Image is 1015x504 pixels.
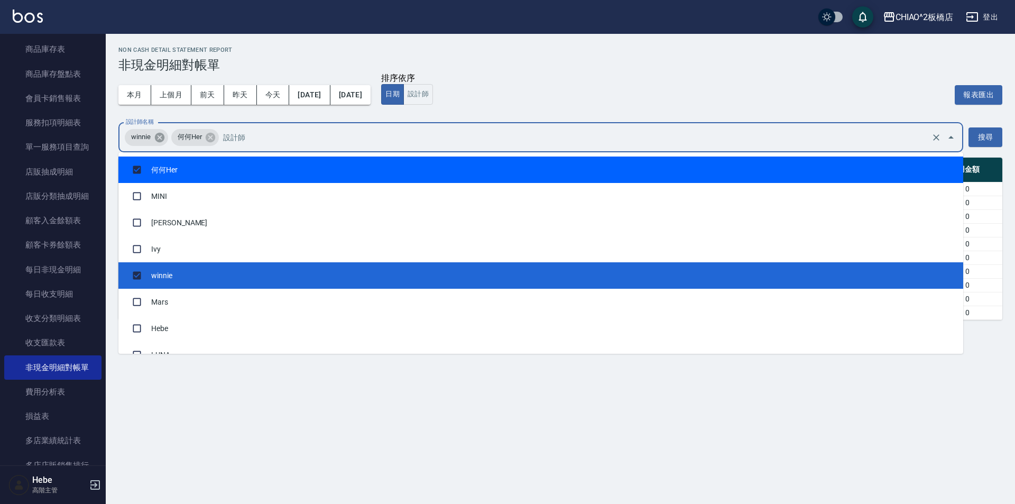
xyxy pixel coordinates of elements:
button: save [852,6,873,28]
a: 每日非現金明細 [4,258,101,282]
td: 0 [933,278,1002,292]
button: 上個月 [151,85,191,105]
a: 非現金明細對帳單 [4,355,101,380]
a: 店販分類抽成明細 [4,184,101,208]
button: 日期 [381,84,404,105]
td: 0 [933,237,1002,251]
td: 0 [933,209,1002,223]
div: 排序依序 [381,73,944,84]
img: Logo [13,10,43,23]
a: 單一服務項目查詢 [4,135,101,159]
div: winnie [125,129,168,146]
td: 0 [933,292,1002,306]
a: 會員卡銷售報表 [4,86,101,111]
li: LUNA [118,342,963,368]
a: 商品庫存表 [4,37,101,61]
a: 多店店販銷售排行 [4,453,101,478]
a: 店販抽成明細 [4,160,101,184]
div: CHIAO^2板橋店 [896,11,954,24]
a: 服務扣項明細表 [4,111,101,135]
li: winnie [118,262,963,289]
h2: Non Cash Detail Statement Report [118,47,1002,53]
button: 前天 [191,85,224,105]
a: 收支匯款表 [4,331,101,355]
td: 0 [933,306,1002,319]
span: winnie [125,132,157,142]
div: 何何Her [171,129,219,146]
td: 0 [933,264,1002,278]
span: 何何Her [171,132,208,142]
a: 報表匯出 [955,89,1002,99]
a: 每日收支明細 [4,282,101,306]
th: 入金使用金額 [933,158,1002,182]
a: 多店業績統計表 [4,428,101,453]
a: 損益表 [4,404,101,428]
h5: Hebe [32,475,86,485]
button: 登出 [962,7,1002,27]
img: Person [8,474,30,496]
td: 0 [933,251,1002,264]
li: Hebe [118,315,963,342]
h3: 非現金明細對帳單 [118,58,1002,72]
button: [DATE] [330,85,371,105]
p: 高階主管 [32,485,86,495]
li: 何何Her [118,157,963,183]
button: Clear [929,130,944,145]
li: Mars [118,289,963,315]
label: 設計師名稱 [126,118,153,126]
a: 顧客入金餘額表 [4,208,101,233]
a: 收支分類明細表 [4,306,101,331]
li: Ivy [118,236,963,262]
button: Close [943,129,959,146]
a: 費用分析表 [4,380,101,404]
button: [DATE] [289,85,330,105]
a: 顧客卡券餘額表 [4,233,101,257]
li: [PERSON_NAME] [118,209,963,236]
button: 昨天 [224,85,257,105]
button: 報表匯出 [955,85,1002,105]
button: 設計師 [403,84,433,105]
button: 今天 [257,85,290,105]
input: 設計師 [220,128,929,146]
td: 0 [933,196,1002,209]
td: 0 [933,223,1002,237]
td: 0 [933,182,1002,196]
button: 本月 [118,85,151,105]
button: 搜尋 [968,127,1002,147]
a: 商品庫存盤點表 [4,62,101,86]
li: MINI [118,183,963,209]
button: CHIAO^2板橋店 [879,6,958,28]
